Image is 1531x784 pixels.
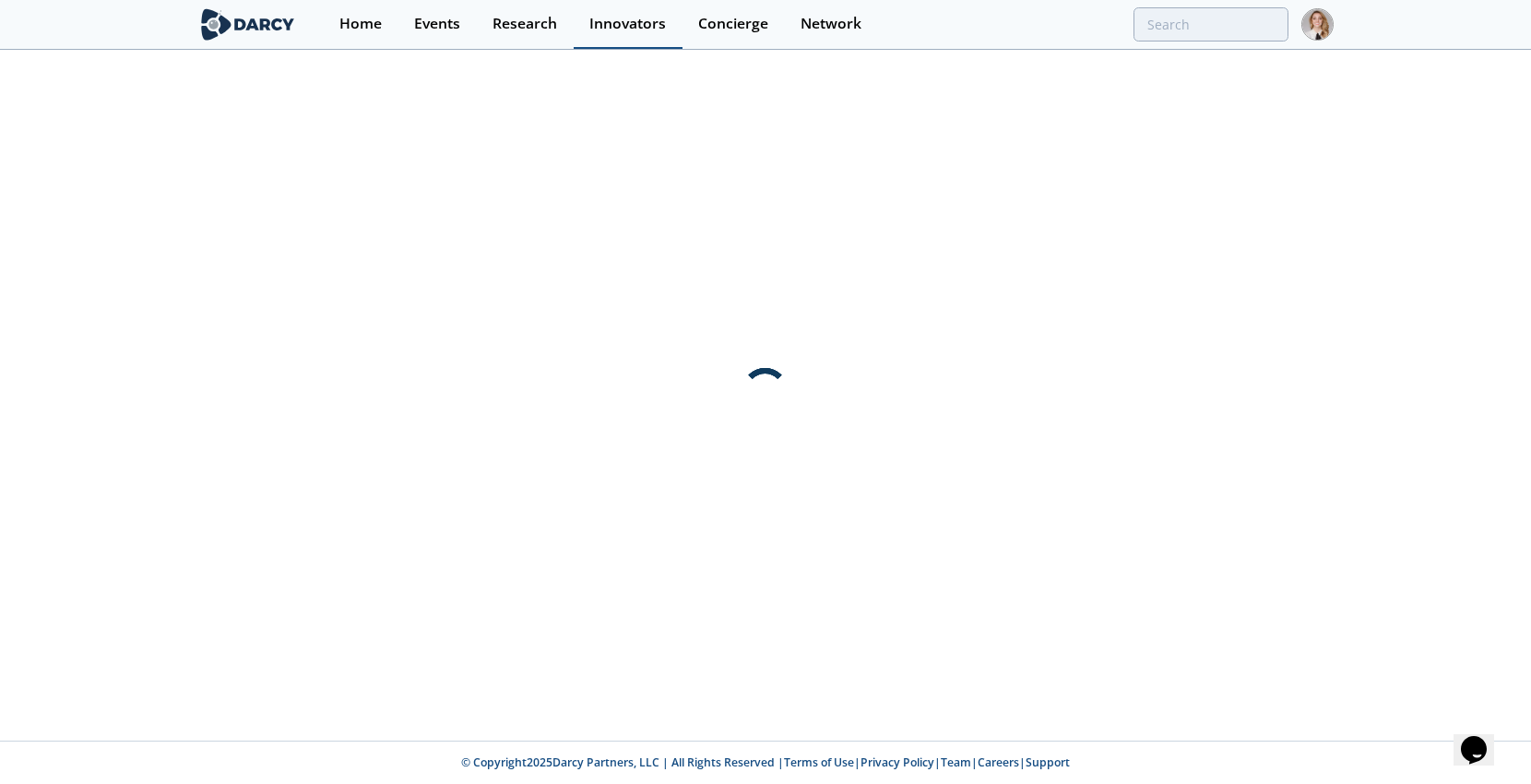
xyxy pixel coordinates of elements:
div: Innovators [589,17,666,31]
a: Support [1026,754,1070,770]
div: Network [801,17,861,31]
a: Team [941,754,971,770]
img: Profile [1301,8,1334,41]
p: © Copyright 2025 Darcy Partners, LLC | All Rights Reserved | | | | | [83,754,1448,771]
iframe: chat widget [1454,710,1513,766]
div: Research [493,17,557,31]
div: Concierge [698,17,768,31]
img: logo-wide.svg [197,8,298,41]
input: Advanced Search [1133,7,1288,42]
a: Terms of Use [784,754,854,770]
a: Careers [978,754,1019,770]
div: Home [339,17,382,31]
a: Privacy Policy [860,754,934,770]
div: Events [414,17,460,31]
